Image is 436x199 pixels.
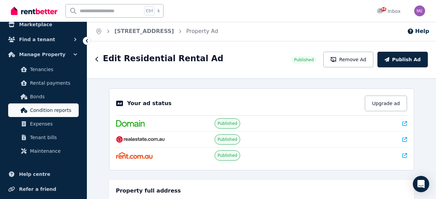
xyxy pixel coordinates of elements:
[8,76,79,90] a: Rental payments
[30,93,76,101] span: Bonds
[19,20,52,29] span: Marketplace
[19,170,50,178] span: Help centre
[186,28,218,34] a: Property Ad
[30,120,76,128] span: Expenses
[294,57,314,63] span: Published
[218,153,237,158] span: Published
[30,133,76,142] span: Tenant bills
[8,131,79,144] a: Tenant bills
[323,52,373,67] button: Remove Ad
[8,103,79,117] a: Condition reports
[19,50,65,59] span: Manage Property
[11,6,57,16] img: RentBetter
[218,137,237,142] span: Published
[116,152,153,159] img: Rent.com.au
[116,187,181,195] h5: Property full address
[114,28,174,34] a: [STREET_ADDRESS]
[30,147,76,155] span: Maintenance
[8,63,79,76] a: Tenancies
[218,121,237,126] span: Published
[30,106,76,114] span: Condition reports
[116,136,165,143] img: RealEstate.com.au
[103,53,223,64] h1: Edit Residential Rental Ad
[414,5,425,16] img: Melinda Enriquez
[116,120,145,127] img: Domain.com.au
[377,8,401,15] div: Inbox
[381,7,386,11] span: 94
[8,144,79,158] a: Maintenance
[5,182,81,196] a: Refer a friend
[127,99,171,107] p: Your ad status
[30,65,76,73] span: Tenancies
[377,52,428,67] button: Publish Ad
[365,96,407,111] button: Upgrade ad
[407,27,429,35] button: Help
[19,35,55,44] span: Find a tenant
[157,8,160,14] span: k
[5,167,81,181] a: Help centre
[144,6,155,15] span: Ctrl
[5,33,81,46] button: Find a tenant
[30,79,76,87] span: Rental payments
[5,48,81,61] button: Manage Property
[5,18,81,31] a: Marketplace
[19,185,56,193] span: Refer a friend
[413,176,429,192] div: Open Intercom Messenger
[8,90,79,103] a: Bonds
[87,22,226,41] nav: Breadcrumb
[8,117,79,131] a: Expenses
